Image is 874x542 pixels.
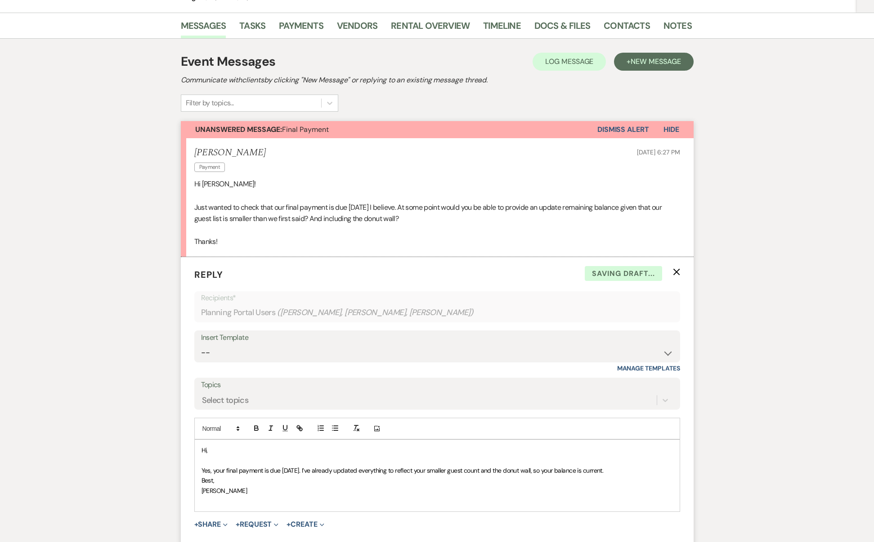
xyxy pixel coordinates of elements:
a: Notes [663,18,692,38]
span: [DATE] 6:27 PM [637,148,680,156]
div: Planning Portal Users [201,304,673,321]
p: Recipients* [201,292,673,304]
h1: Event Messages [181,52,276,71]
button: Unanswered Message:Final Payment [181,121,597,138]
a: Timeline [483,18,521,38]
p: Hi [PERSON_NAME]! [194,178,680,190]
button: +New Message [614,53,693,71]
p: Just wanted to check that our final payment is due [DATE] I believe. At some point would you be a... [194,202,680,225]
span: Final Payment [195,125,329,134]
a: Vendors [337,18,377,38]
h5: [PERSON_NAME] [194,147,266,158]
span: ( [PERSON_NAME], [PERSON_NAME], [PERSON_NAME] ) [277,307,474,319]
button: Dismiss Alert [597,121,649,138]
span: Best, [202,476,215,484]
span: + [236,521,240,528]
button: Hide [649,121,694,138]
button: Create [287,521,324,528]
p: Thanks! [194,236,680,248]
span: + [194,521,198,528]
button: Share [194,521,228,528]
span: Saving draft... [585,266,662,281]
span: Hi, [202,446,208,454]
a: Docs & Files [534,18,590,38]
button: Log Message [533,53,606,71]
span: Reply [194,269,223,280]
span: [PERSON_NAME] [202,487,247,495]
span: Log Message [545,57,593,66]
a: Payments [279,18,323,38]
span: Hide [663,125,679,134]
span: Yes, your final payment is due [DATE]. I’ve already updated everything to reflect your smaller gu... [202,466,604,474]
div: Filter by topics... [186,98,234,108]
a: Messages [181,18,226,38]
span: Payment [194,163,225,172]
a: Rental Overview [391,18,470,38]
a: Manage Templates [617,364,680,372]
h2: Communicate with clients by clicking "New Message" or replying to an existing message thread. [181,75,694,86]
label: Topics [201,379,673,392]
span: + [287,521,291,528]
div: Insert Template [201,331,673,344]
a: Contacts [604,18,650,38]
span: New Message [631,57,681,66]
a: Tasks [239,18,265,38]
button: Request [236,521,278,528]
div: Select topics [202,394,249,406]
strong: Unanswered Message: [195,125,282,134]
